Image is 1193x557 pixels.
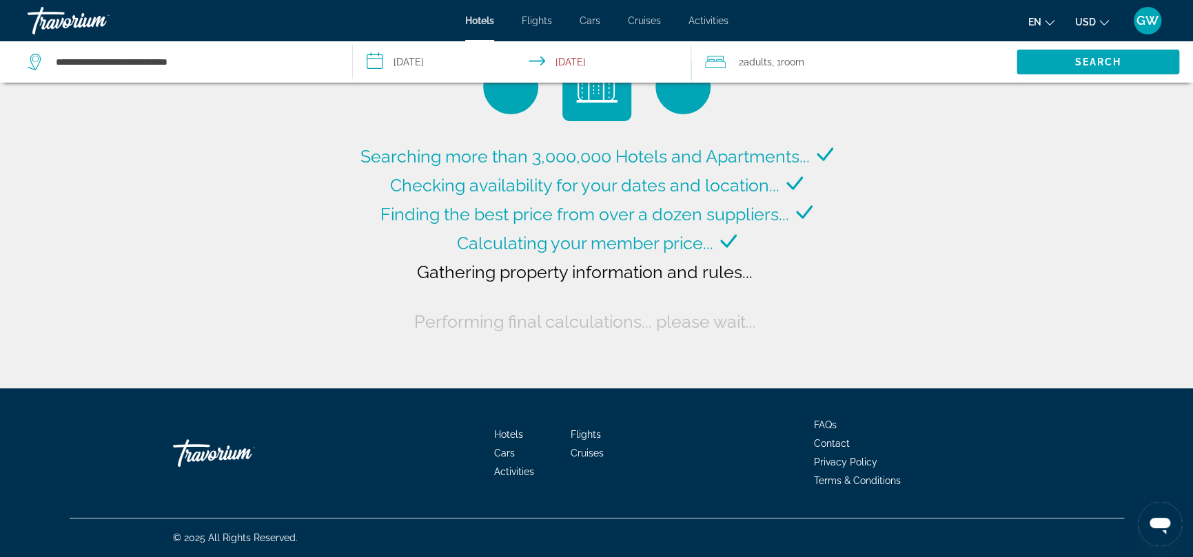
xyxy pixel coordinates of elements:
a: Activities [689,15,728,26]
span: Performing final calculations... please wait... [414,311,756,332]
span: , 1 [771,52,804,72]
a: Terms & Conditions [814,475,901,486]
span: en [1028,17,1041,28]
a: Travorium [28,3,165,39]
a: Cars [580,15,600,26]
button: Select check in and out date [353,41,692,83]
span: Finding the best price from over a dozen suppliers... [380,204,789,224]
a: FAQs [814,419,837,430]
a: Cruises [571,448,604,459]
a: Hotels [494,429,523,440]
span: © 2025 All Rights Reserved. [173,532,298,543]
span: Checking availability for your dates and location... [390,175,779,196]
a: Cruises [628,15,661,26]
a: Flights [522,15,552,26]
span: Search [1074,56,1121,67]
span: GW [1136,14,1159,28]
a: Contact [814,438,850,449]
iframe: Button to launch messaging window [1138,502,1182,546]
a: Cars [494,448,515,459]
a: Flights [571,429,601,440]
input: Search hotel destination [54,52,332,72]
a: Go Home [173,432,311,474]
button: Search [1017,50,1179,74]
a: Privacy Policy [814,456,877,467]
span: Calculating your member price... [457,233,713,253]
span: USD [1075,17,1096,28]
button: User Menu [1130,6,1165,35]
a: Hotels [465,15,494,26]
button: Travelers: 2 adults, 0 children [691,41,1017,83]
span: Searching more than 3,000,000 Hotels and Apartments... [360,146,810,167]
span: Gathering property information and rules... [417,262,753,282]
span: 2 [738,52,771,72]
button: Change currency [1075,12,1109,32]
span: Room [780,56,804,67]
button: Change language [1028,12,1054,32]
a: Activities [494,466,534,477]
span: Adults [743,56,771,67]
